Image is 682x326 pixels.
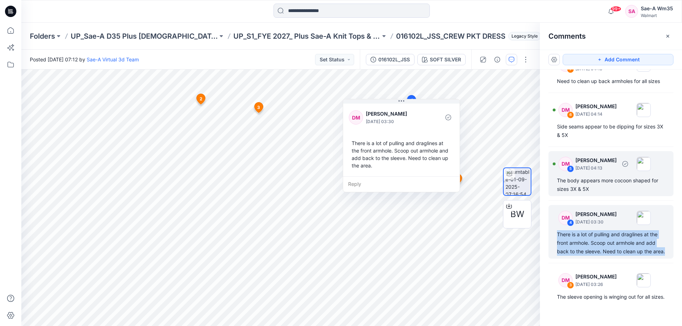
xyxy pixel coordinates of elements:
[349,137,454,172] div: There is a lot of pulling and draglines at the front armhole. Scoop out armhole and add back to t...
[505,168,531,195] img: turntable-01-09-2025-07:16:54
[257,104,260,111] span: 3
[508,32,541,40] span: Legacy Style
[87,56,139,62] a: Sae-A Virtual 3d Team
[567,282,574,289] div: 3
[558,273,573,287] div: DM
[343,176,460,192] div: Reply
[567,219,574,226] div: 4
[625,5,638,18] div: SA
[611,6,621,12] span: 99+
[548,32,586,40] h2: Comments
[575,281,617,288] p: [DATE] 03:26
[557,122,665,139] div: Side seams appear to be dipping for sizes 3X & 5X
[71,31,218,41] a: UP_Sae-A D35 Plus [DEMOGRAPHIC_DATA] Top
[396,31,505,41] p: 016102L_JSS_CREW PKT DRESS
[567,66,574,73] div: 7
[575,165,617,172] p: [DATE] 04:13
[510,208,524,221] span: BW
[366,118,424,125] p: [DATE] 03:30
[641,13,673,18] div: Walmart
[417,54,466,65] button: SOFT SILVER
[492,54,503,65] button: Details
[410,97,413,104] span: 4
[575,210,617,219] p: [PERSON_NAME]
[200,96,202,102] span: 2
[558,211,573,225] div: DM
[558,103,573,117] div: DM
[567,111,574,118] div: 6
[575,219,617,226] p: [DATE] 03:30
[557,77,665,85] div: Need to clean up back armholes for all sizes
[575,111,617,118] p: [DATE] 04:14
[366,110,424,118] p: [PERSON_NAME]
[430,56,461,63] div: SOFT SILVER
[558,157,573,171] div: DM
[366,54,415,65] button: 016102L_JSS
[30,31,55,41] a: Folders
[575,272,617,281] p: [PERSON_NAME]
[563,54,673,65] button: Add Comment
[575,156,617,165] p: [PERSON_NAME]
[641,4,673,13] div: Sae-A Wm35
[575,102,617,111] p: [PERSON_NAME]
[378,56,410,63] div: 016102L_JSS
[557,176,665,193] div: The body appears more cocoon shaped for sizes 3X & 5X
[505,31,541,41] button: Legacy Style
[30,56,139,63] span: Posted [DATE] 07:12 by
[557,293,665,318] div: The sleeve opening is winging out for all sizes. Please reduce widths 1/2" on the circumference.
[567,165,574,172] div: 5
[349,110,363,125] div: DM
[557,230,665,256] div: There is a lot of pulling and draglines at the front armhole. Scoop out armhole and add back to t...
[233,31,380,41] a: UP_S1_FYE 2027_ Plus Sae-A Knit Tops & dresses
